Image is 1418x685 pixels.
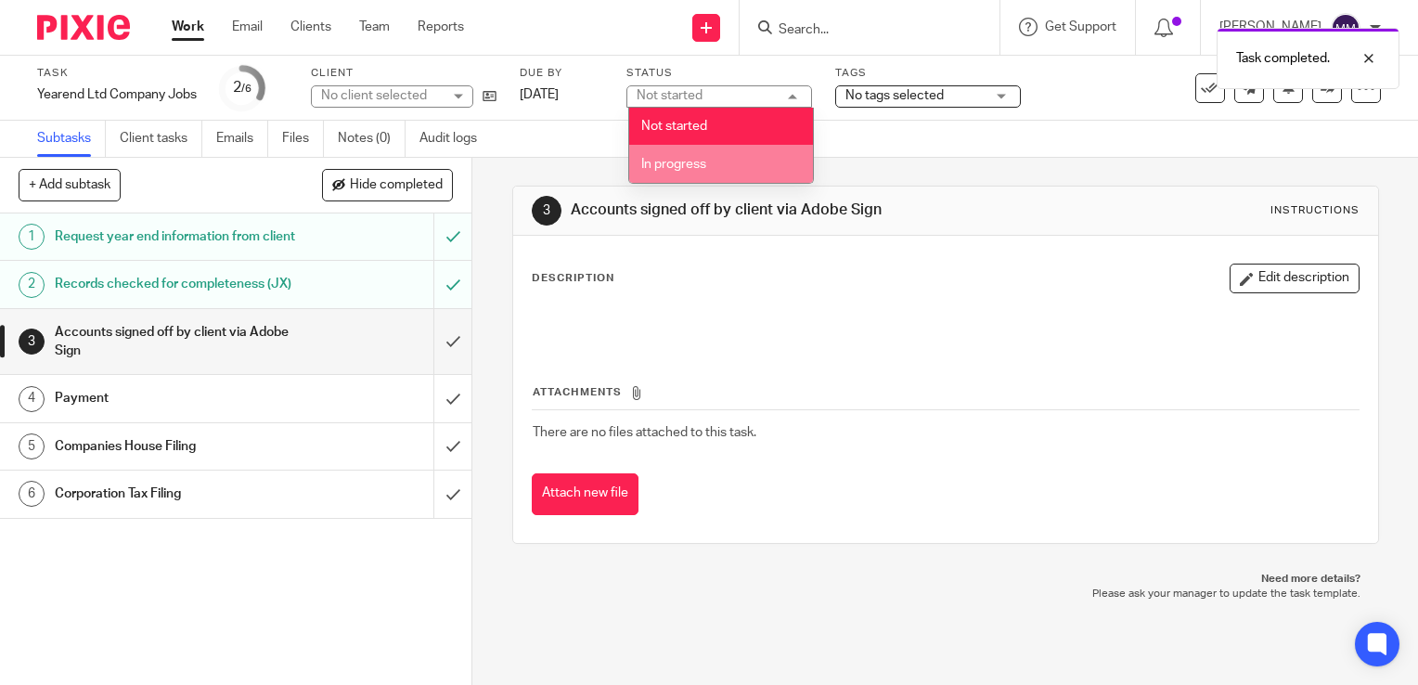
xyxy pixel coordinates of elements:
[532,271,614,286] p: Description
[531,572,1360,587] p: Need more details?
[532,196,561,226] div: 3
[290,18,331,36] a: Clients
[641,120,707,133] span: Not started
[637,89,703,102] div: Not started
[55,318,295,366] h1: Accounts signed off by client via Adobe Sign
[282,121,324,157] a: Files
[359,18,390,36] a: Team
[55,384,295,412] h1: Payment
[55,270,295,298] h1: Records checked for completeness (JX)
[626,66,812,81] label: Status
[338,121,406,157] a: Notes (0)
[19,386,45,412] div: 4
[845,89,944,102] span: No tags selected
[1331,13,1360,43] img: svg%3E
[321,86,442,105] div: No client selected
[232,18,263,36] a: Email
[37,121,106,157] a: Subtasks
[55,480,295,508] h1: Corporation Tax Filing
[233,77,251,98] div: 2
[55,433,295,460] h1: Companies House Filing
[1230,264,1360,293] button: Edit description
[531,587,1360,601] p: Please ask your manager to update the task template.
[19,329,45,355] div: 3
[19,481,45,507] div: 6
[520,88,559,101] span: [DATE]
[172,18,204,36] a: Work
[37,85,197,104] div: Yearend Ltd Company Jobs
[19,272,45,298] div: 2
[19,169,121,200] button: + Add subtask
[533,426,756,439] span: There are no files attached to this task.
[532,473,638,515] button: Attach new file
[37,66,197,81] label: Task
[418,18,464,36] a: Reports
[311,66,496,81] label: Client
[19,433,45,459] div: 5
[241,84,251,94] small: /6
[37,15,130,40] img: Pixie
[1270,203,1360,218] div: Instructions
[641,158,706,171] span: In progress
[216,121,268,157] a: Emails
[533,387,622,397] span: Attachments
[55,223,295,251] h1: Request year end information from client
[19,224,45,250] div: 1
[322,169,453,200] button: Hide completed
[120,121,202,157] a: Client tasks
[571,200,985,220] h1: Accounts signed off by client via Adobe Sign
[419,121,491,157] a: Audit logs
[350,178,443,193] span: Hide completed
[1236,49,1330,68] p: Task completed.
[520,66,603,81] label: Due by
